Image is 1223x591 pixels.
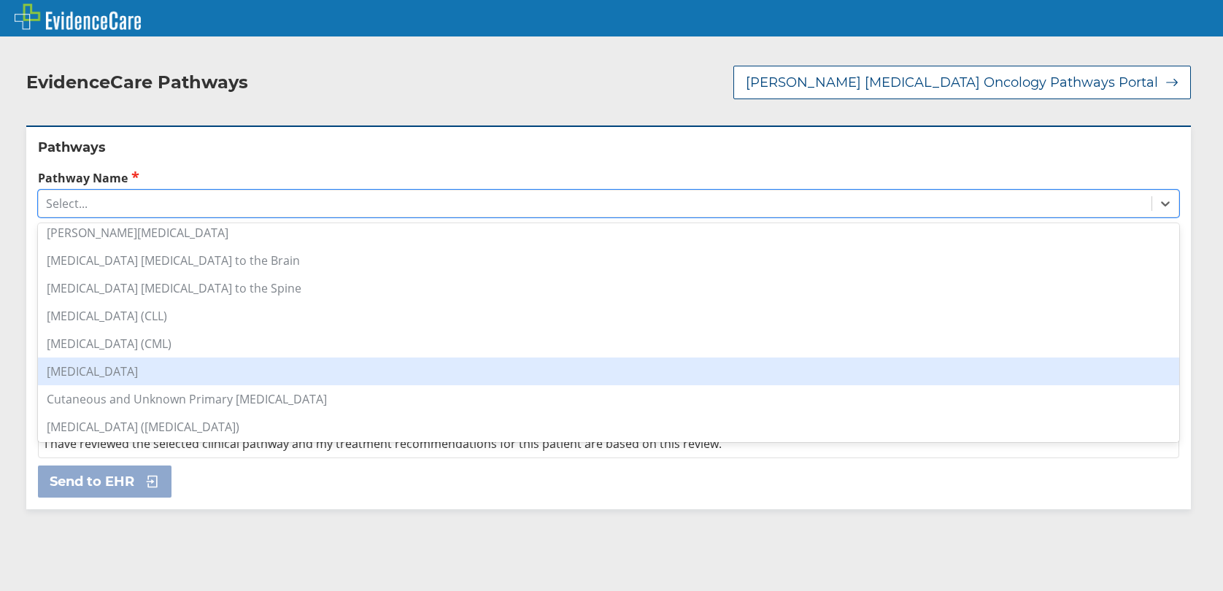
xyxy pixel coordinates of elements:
[38,219,1179,247] div: [PERSON_NAME][MEDICAL_DATA]
[50,473,134,490] span: Send to EHR
[38,247,1179,274] div: [MEDICAL_DATA] [MEDICAL_DATA] to the Brain
[38,302,1179,330] div: [MEDICAL_DATA] (CLL)
[26,72,248,93] h2: EvidenceCare Pathways
[38,385,1179,413] div: Cutaneous and Unknown Primary [MEDICAL_DATA]
[38,330,1179,358] div: [MEDICAL_DATA] (CML)
[38,466,171,498] button: Send to EHR
[15,4,141,30] img: EvidenceCare
[45,436,722,452] span: I have reviewed the selected clinical pathway and my treatment recommendations for this patient a...
[733,66,1191,99] button: [PERSON_NAME] [MEDICAL_DATA] Oncology Pathways Portal
[746,74,1158,91] span: [PERSON_NAME] [MEDICAL_DATA] Oncology Pathways Portal
[38,169,1179,186] label: Pathway Name
[38,358,1179,385] div: [MEDICAL_DATA]
[38,441,1179,468] div: [MEDICAL_DATA][GEOGRAPHIC_DATA] (DCIS)
[38,274,1179,302] div: [MEDICAL_DATA] [MEDICAL_DATA] to the Spine
[46,196,88,212] div: Select...
[38,413,1179,441] div: [MEDICAL_DATA] ([MEDICAL_DATA])
[38,139,1179,156] h2: Pathways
